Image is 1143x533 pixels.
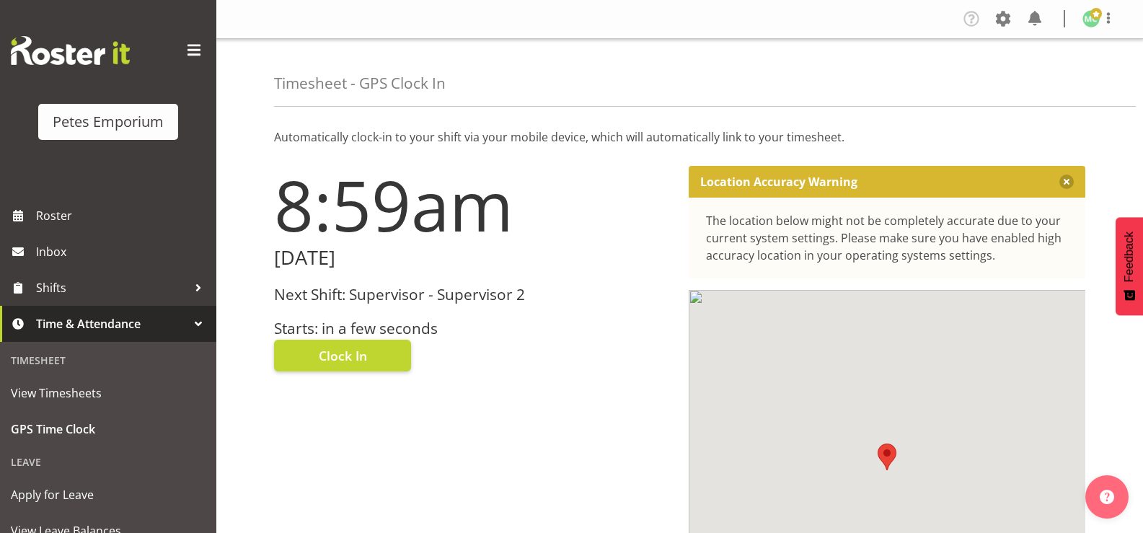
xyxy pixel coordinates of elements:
[1116,217,1143,315] button: Feedback - Show survey
[36,277,187,299] span: Shifts
[4,345,213,375] div: Timesheet
[36,205,209,226] span: Roster
[11,36,130,65] img: Rosterit website logo
[700,175,857,189] p: Location Accuracy Warning
[4,411,213,447] a: GPS Time Clock
[1059,175,1074,189] button: Close message
[4,447,213,477] div: Leave
[1100,490,1114,504] img: help-xxl-2.png
[4,477,213,513] a: Apply for Leave
[1123,232,1136,282] span: Feedback
[274,128,1085,146] p: Automatically clock-in to your shift via your mobile device, which will automatically link to you...
[4,375,213,411] a: View Timesheets
[11,418,206,440] span: GPS Time Clock
[36,313,187,335] span: Time & Attendance
[274,320,671,337] h3: Starts: in a few seconds
[274,247,671,269] h2: [DATE]
[706,212,1069,264] div: The location below might not be completely accurate due to your current system settings. Please m...
[274,340,411,371] button: Clock In
[11,382,206,404] span: View Timesheets
[53,111,164,133] div: Petes Emporium
[11,484,206,506] span: Apply for Leave
[274,75,446,92] h4: Timesheet - GPS Clock In
[274,166,671,244] h1: 8:59am
[274,286,671,303] h3: Next Shift: Supervisor - Supervisor 2
[1082,10,1100,27] img: melissa-cowen2635.jpg
[36,241,209,263] span: Inbox
[319,346,367,365] span: Clock In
